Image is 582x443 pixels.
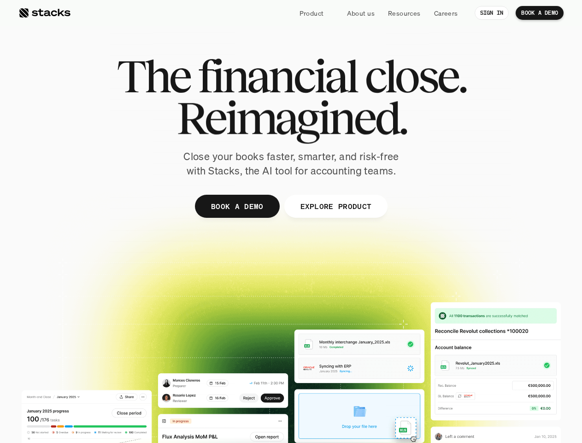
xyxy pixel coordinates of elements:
[475,6,509,20] a: SIGN IN
[521,10,558,16] p: BOOK A DEMO
[284,195,388,218] a: EXPLORE PRODUCT
[341,5,380,21] a: About us
[117,55,190,97] span: The
[388,8,421,18] p: Resources
[176,150,406,178] p: Close your books faster, smarter, and risk-free with Stacks, the AI tool for accounting teams.
[300,199,371,213] p: EXPLORE PRODUCT
[176,97,406,138] span: Reimagined.
[480,10,504,16] p: SIGN IN
[382,5,426,21] a: Resources
[434,8,458,18] p: Careers
[347,8,375,18] p: About us
[198,55,357,97] span: financial
[211,199,263,213] p: BOOK A DEMO
[364,55,466,97] span: close.
[300,8,324,18] p: Product
[429,5,464,21] a: Careers
[516,6,564,20] a: BOOK A DEMO
[194,195,279,218] a: BOOK A DEMO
